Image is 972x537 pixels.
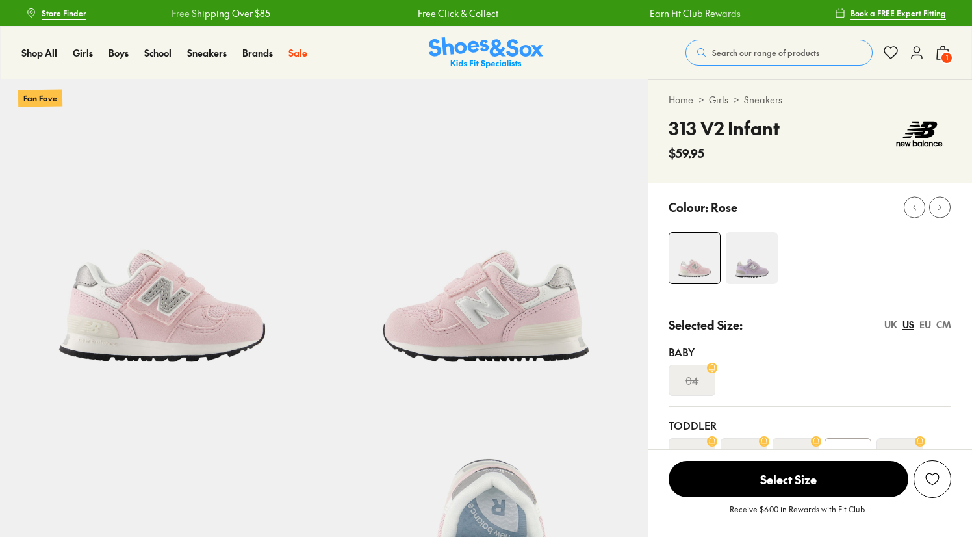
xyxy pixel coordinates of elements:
[686,446,698,462] s: 05
[894,446,906,462] s: 09
[21,46,57,60] a: Shop All
[288,46,307,60] a: Sale
[669,114,780,142] h4: 313 V2 Infant
[884,318,897,332] div: UK
[73,46,93,59] span: Girls
[709,93,728,107] a: Girls
[669,93,693,107] a: Home
[109,46,129,59] span: Boys
[21,46,57,59] span: Shop All
[889,114,951,153] img: Vendor logo
[726,232,778,284] img: 4-551742_1
[429,37,543,69] a: Shoes & Sox
[936,318,951,332] div: CM
[712,47,819,59] span: Search our range of products
[418,7,498,20] a: Free Click & Collect
[242,46,273,59] span: Brands
[242,46,273,60] a: Brands
[73,46,93,60] a: Girls
[669,461,908,497] span: Select Size
[669,316,743,334] p: Selected Size:
[711,198,737,216] p: Rose
[790,446,802,462] s: 07
[914,460,951,498] button: Add to Wishlist
[940,51,953,64] span: 1
[685,40,873,66] button: Search our range of products
[669,344,951,360] div: Baby
[26,1,86,25] a: Store Finder
[187,46,227,60] a: Sneakers
[685,373,698,388] s: 04
[144,46,172,59] span: School
[669,144,704,162] span: $59.95
[669,417,951,433] div: Toddler
[842,446,854,462] span: 08
[850,7,946,19] span: Book a FREE Expert Fitting
[669,460,908,498] button: Select Size
[919,318,931,332] div: EU
[171,7,270,20] a: Free Shipping Over $85
[109,46,129,60] a: Boys
[18,89,62,107] p: Fan Fave
[744,93,782,107] a: Sneakers
[669,233,720,283] img: 4-525379_1
[935,38,951,67] button: 1
[650,7,741,20] a: Earn Fit Club Rewards
[835,1,946,25] a: Book a FREE Expert Fitting
[187,46,227,59] span: Sneakers
[902,318,914,332] div: US
[288,46,307,59] span: Sale
[738,446,750,462] s: 06
[429,37,543,69] img: SNS_Logo_Responsive.svg
[42,7,86,19] span: Store Finder
[669,198,708,216] p: Colour:
[730,503,865,527] p: Receive $6.00 in Rewards with Fit Club
[669,93,951,107] div: > >
[324,79,648,404] img: 5-525380_1
[144,46,172,60] a: School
